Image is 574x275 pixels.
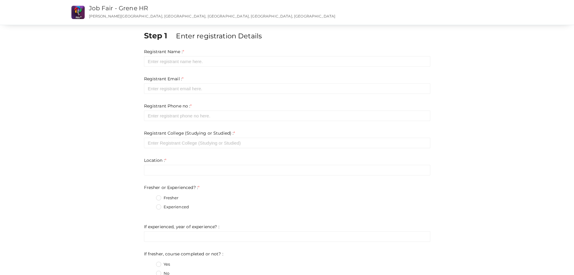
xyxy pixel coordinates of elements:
[89,5,148,12] a: Job Fair - Grene HR
[144,157,167,163] label: Location :
[144,83,430,94] input: Enter registrant email here.
[144,138,430,148] input: Enter Registrant College (Studying or Studied)
[144,224,219,230] label: If experienced, year of experience? :
[144,251,223,257] label: If fresher, course completed or not? :
[144,103,192,109] label: Registrant Phone no :
[144,30,175,41] label: Step 1
[144,184,200,190] label: Fresher or Experienced? :
[144,76,184,82] label: Registrant Email :
[144,56,430,67] input: Enter registrant name here.
[89,14,376,19] p: [PERSON_NAME][GEOGRAPHIC_DATA], [GEOGRAPHIC_DATA], [GEOGRAPHIC_DATA], [GEOGRAPHIC_DATA], [GEOGRAP...
[156,204,189,210] label: Experienced
[144,130,235,136] label: Registrant College (Studying or Studied) :
[144,49,184,55] label: Registrant Name :
[176,31,262,41] label: Enter registration Details
[156,261,170,267] label: Yes
[71,6,85,19] img: CS2O7UHK_small.png
[144,110,430,121] input: Enter registrant phone no here.
[156,195,179,201] label: Fresher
